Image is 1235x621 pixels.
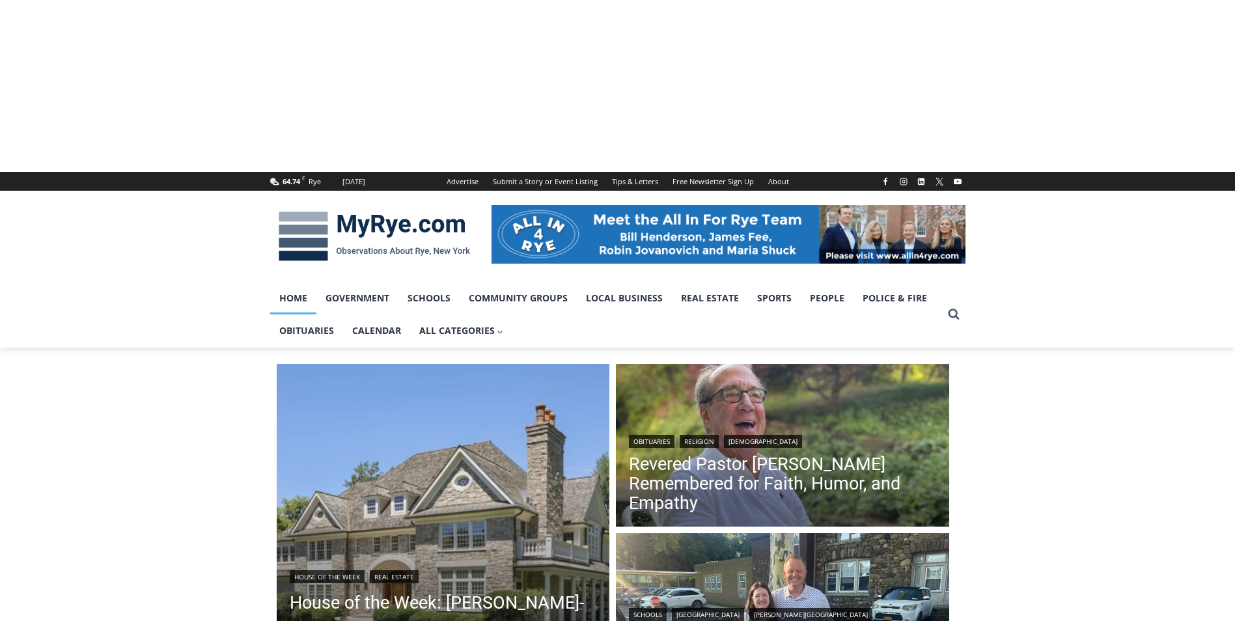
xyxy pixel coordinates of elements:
[950,174,965,189] a: YouTube
[932,174,947,189] a: X
[672,282,748,314] a: Real Estate
[680,435,719,448] a: Religion
[629,435,674,448] a: Obituaries
[309,176,321,187] div: Rye
[629,454,936,513] a: Revered Pastor [PERSON_NAME] Remembered for Faith, Humor, and Empathy
[316,282,398,314] a: Government
[629,432,936,448] div: | |
[853,282,936,314] a: Police & Fire
[761,172,796,191] a: About
[460,282,577,314] a: Community Groups
[605,172,665,191] a: Tips & Letters
[492,205,965,264] img: All in for Rye
[342,176,365,187] div: [DATE]
[283,176,300,186] span: 64.74
[724,435,802,448] a: [DEMOGRAPHIC_DATA]
[801,282,853,314] a: People
[270,282,316,314] a: Home
[486,172,605,191] a: Submit a Story or Event Listing
[913,174,929,189] a: Linkedin
[748,282,801,314] a: Sports
[439,172,796,191] nav: Secondary Navigation
[343,314,410,347] a: Calendar
[290,570,365,583] a: House of the Week
[410,314,513,347] a: All Categories
[370,570,419,583] a: Real Estate
[302,174,305,182] span: F
[577,282,672,314] a: Local Business
[439,172,486,191] a: Advertise
[896,174,911,189] a: Instagram
[270,202,479,270] img: MyRye.com
[398,282,460,314] a: Schools
[629,608,667,621] a: Schools
[270,314,343,347] a: Obituaries
[665,172,761,191] a: Free Newsletter Sign Up
[290,568,597,583] div: |
[749,608,872,621] a: [PERSON_NAME][GEOGRAPHIC_DATA]
[672,608,744,621] a: [GEOGRAPHIC_DATA]
[942,303,965,326] button: View Search Form
[616,364,949,531] img: Obituary - Donald Poole - 2
[616,364,949,531] a: Read More Revered Pastor Donald Poole Jr. Remembered for Faith, Humor, and Empathy
[270,282,942,348] nav: Primary Navigation
[419,324,504,338] span: All Categories
[878,174,893,189] a: Facebook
